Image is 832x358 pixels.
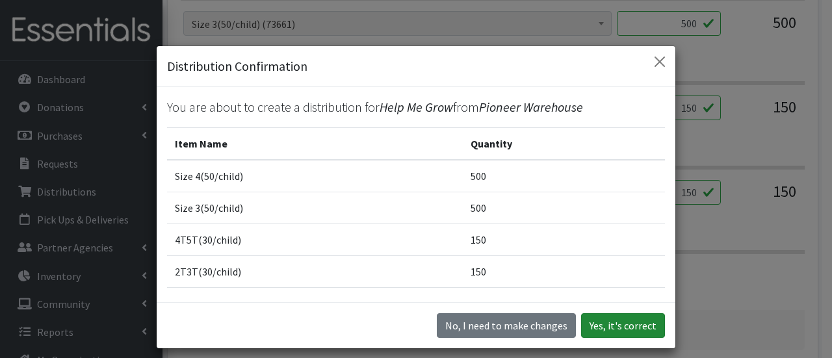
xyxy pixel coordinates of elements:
[479,99,583,115] span: Pioneer Warehouse
[167,97,665,117] p: You are about to create a distribution for from
[167,192,463,224] td: Size 3(50/child)
[380,99,453,115] span: Help Me Grow
[463,224,665,256] td: 150
[167,160,463,192] td: Size 4(50/child)
[167,128,463,160] th: Item Name
[463,256,665,288] td: 150
[167,256,463,288] td: 2T3T(30/child)
[649,51,670,72] button: Close
[167,57,307,76] h5: Distribution Confirmation
[463,192,665,224] td: 500
[463,160,665,192] td: 500
[437,313,576,338] button: No I need to make changes
[167,224,463,256] td: 4T5T(30/child)
[581,313,665,338] button: Yes, it's correct
[463,128,665,160] th: Quantity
